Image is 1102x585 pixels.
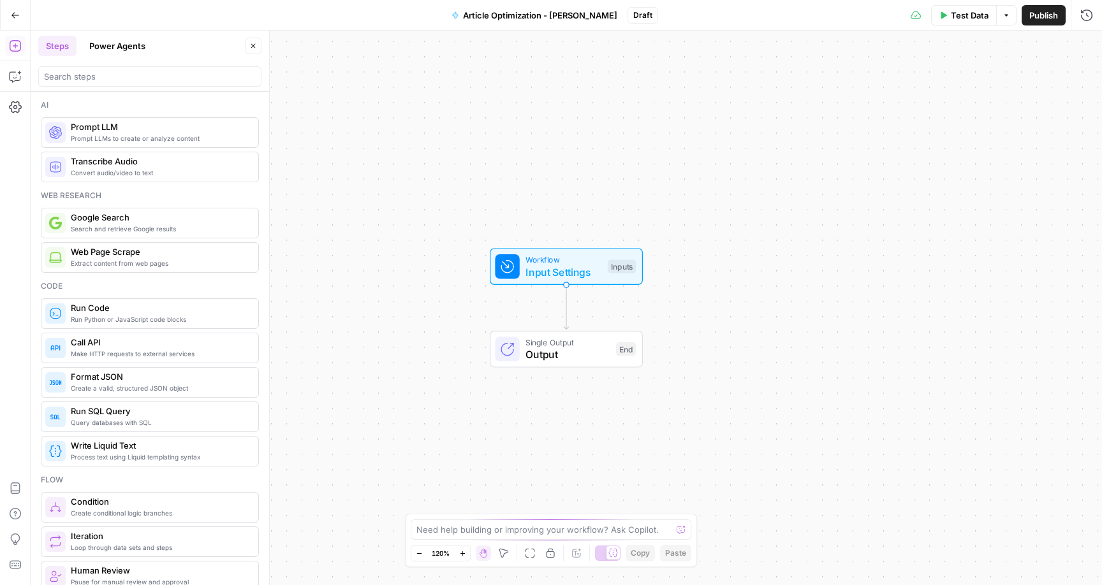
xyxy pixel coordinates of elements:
[71,439,248,452] span: Write Liquid Text
[71,370,248,383] span: Format JSON
[1022,5,1066,25] button: Publish
[41,474,259,486] div: Flow
[71,405,248,417] span: Run SQL Query
[71,508,248,518] span: Create conditional logic branches
[41,190,259,201] div: Web research
[71,336,248,349] span: Call API
[38,36,77,56] button: Steps
[525,347,610,362] span: Output
[71,383,248,393] span: Create a valid, structured JSON object
[71,349,248,359] span: Make HTTP requests to external services
[1029,9,1058,22] span: Publish
[71,168,248,178] span: Convert audio/video to text
[71,542,248,552] span: Loop through data sets and steps
[564,285,568,329] g: Edge from start to end
[44,70,256,83] input: Search steps
[463,9,617,22] span: Article Optimization - [PERSON_NAME]
[71,211,248,224] span: Google Search
[71,120,248,133] span: Prompt LLM
[41,280,259,292] div: Code
[71,452,248,462] span: Process text using Liquid templating syntax
[525,264,601,280] span: Input Settings
[660,545,691,561] button: Paste
[608,259,636,273] div: Inputs
[931,5,996,25] button: Test Data
[71,530,248,542] span: Iteration
[71,258,248,268] span: Extract content from web pages
[448,248,685,285] div: WorkflowInput SettingsInputs
[41,99,259,111] div: Ai
[71,224,248,234] span: Search and retrieve Google results
[71,417,248,428] span: Query databases with SQL
[82,36,153,56] button: Power Agents
[448,331,685,368] div: Single OutputOutputEnd
[71,495,248,508] span: Condition
[71,133,248,143] span: Prompt LLMs to create or analyze content
[432,548,450,558] span: 120%
[525,254,601,266] span: Workflow
[71,314,248,324] span: Run Python or JavaScript code blocks
[71,301,248,314] span: Run Code
[71,564,248,577] span: Human Review
[951,9,988,22] span: Test Data
[525,336,610,348] span: Single Output
[665,547,686,559] span: Paste
[626,545,655,561] button: Copy
[444,5,625,25] button: Article Optimization - [PERSON_NAME]
[616,342,636,356] div: End
[71,245,248,258] span: Web Page Scrape
[631,547,650,559] span: Copy
[633,10,652,21] span: Draft
[71,155,248,168] span: Transcribe Audio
